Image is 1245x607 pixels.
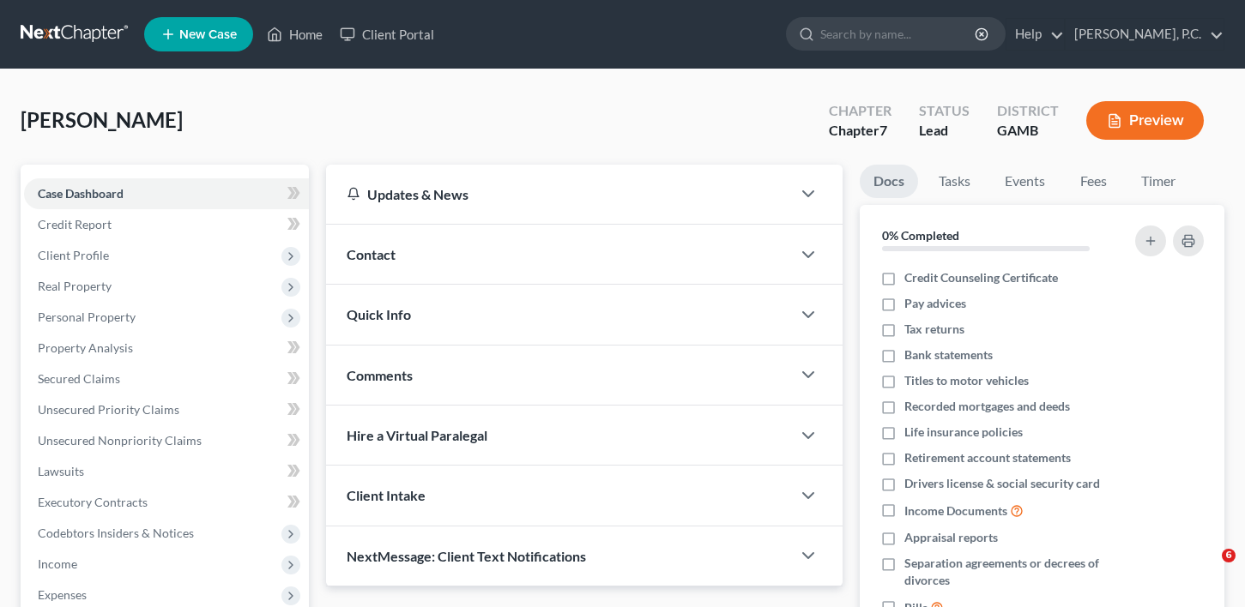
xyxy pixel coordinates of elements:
span: Appraisal reports [904,529,998,546]
div: Chapter [829,121,891,141]
span: Expenses [38,587,87,602]
div: Status [919,101,970,121]
div: Lead [919,121,970,141]
iframe: Intercom live chat [1187,549,1228,590]
span: Bank statements [904,346,993,364]
a: Secured Claims [24,364,309,394]
a: Case Dashboard [24,178,309,209]
a: Events [991,165,1059,198]
span: Pay advices [904,295,966,312]
span: Separation agreements or decrees of divorces [904,555,1119,589]
span: Income [38,556,77,571]
span: Tax returns [904,321,964,338]
span: Hire a Virtual Paralegal [347,427,487,443]
a: Home [258,19,331,50]
span: Contact [347,246,396,262]
span: Life insurance policies [904,424,1023,441]
a: [PERSON_NAME], P.C. [1066,19,1224,50]
span: Real Property [38,279,112,293]
a: Property Analysis [24,333,309,364]
a: Lawsuits [24,456,309,487]
div: Updates & News [347,185,771,203]
a: Help [1006,19,1064,50]
div: District [997,101,1059,121]
span: Executory Contracts [38,495,148,509]
span: Recorded mortgages and deeds [904,398,1070,415]
a: Timer [1127,165,1189,198]
span: Comments [347,367,413,383]
a: Client Portal [331,19,443,50]
span: Income Documents [904,502,1007,520]
a: Tasks [925,165,984,198]
span: Case Dashboard [38,186,124,201]
input: Search by name... [820,18,977,50]
span: Secured Claims [38,371,120,386]
span: Retirement account statements [904,449,1071,466]
span: 7 [879,122,887,138]
span: NextMessage: Client Text Notifications [347,548,586,564]
a: Unsecured Priority Claims [24,394,309,425]
span: 6 [1222,549,1236,562]
span: Lawsuits [38,464,84,478]
span: Codebtors Insiders & Notices [38,526,194,540]
span: Personal Property [38,310,136,324]
span: Drivers license & social security card [904,475,1100,492]
a: Docs [860,165,918,198]
span: Titles to motor vehicles [904,372,1029,389]
div: Chapter [829,101,891,121]
a: Credit Report [24,209,309,240]
span: New Case [179,28,237,41]
a: Executory Contracts [24,487,309,518]
span: Credit Report [38,217,112,231]
div: GAMB [997,121,1059,141]
span: Client Profile [38,248,109,262]
span: Property Analysis [38,340,133,355]
button: Preview [1086,101,1204,140]
span: [PERSON_NAME] [21,107,183,132]
span: Credit Counseling Certificate [904,269,1058,286]
a: Fees [1066,165,1121,198]
span: Unsecured Priority Claims [38,402,179,417]
a: Unsecured Nonpriority Claims [24,425,309,456]
span: Quick Info [347,306,411,322]
strong: 0% Completed [882,228,959,243]
span: Client Intake [347,487,426,503]
span: Unsecured Nonpriority Claims [38,433,202,448]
